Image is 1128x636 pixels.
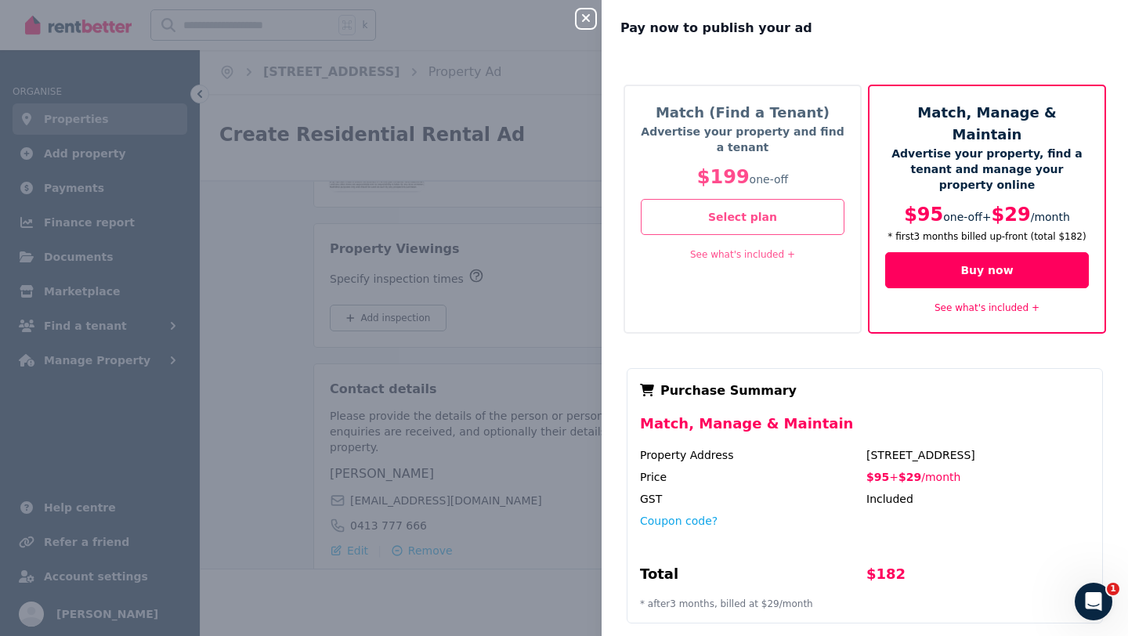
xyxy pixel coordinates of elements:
[1107,583,1119,595] span: 1
[904,204,943,226] span: $95
[885,102,1089,146] h5: Match, Manage & Maintain
[866,563,1090,591] div: $182
[885,252,1089,288] button: Buy now
[641,124,844,155] p: Advertise your property and find a tenant
[640,563,863,591] div: Total
[640,491,863,507] div: GST
[620,19,812,38] span: Pay now to publish your ad
[866,491,1090,507] div: Included
[866,447,1090,463] div: [STREET_ADDRESS]
[885,230,1089,243] p: * first 3 month s billed up-front (total $182 )
[1031,211,1070,223] span: / month
[640,413,1090,447] div: Match, Manage & Maintain
[921,471,960,483] span: / month
[885,146,1089,193] p: Advertise your property, find a tenant and manage your property online
[640,469,863,485] div: Price
[640,381,1090,400] div: Purchase Summary
[640,447,863,463] div: Property Address
[889,471,898,483] span: +
[898,471,921,483] span: $29
[641,102,844,124] h5: Match (Find a Tenant)
[982,211,992,223] span: +
[640,513,718,529] button: Coupon code?
[1075,583,1112,620] iframe: Intercom live chat
[992,204,1031,226] span: $29
[943,211,982,223] span: one-off
[641,199,844,235] button: Select plan
[935,302,1039,313] a: See what's included +
[690,249,795,260] a: See what's included +
[640,598,1090,610] p: * after 3 month s, billed at $29 / month
[750,173,789,186] span: one-off
[866,471,889,483] span: $95
[697,166,750,188] span: $199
